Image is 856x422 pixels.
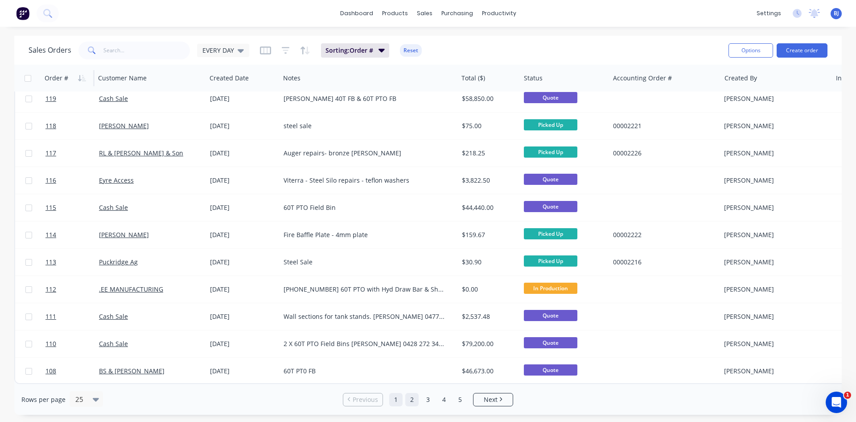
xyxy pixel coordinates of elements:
[45,94,56,103] span: 119
[45,149,56,158] span: 117
[45,221,99,248] a: 114
[99,367,165,375] a: BS & [PERSON_NAME]
[99,258,138,266] a: Puckridge Ag
[284,203,446,212] div: 60T PTO Field Bin
[210,367,276,376] div: [DATE]
[99,285,163,293] a: .EE MANUFACTURING
[99,339,128,348] a: Cash Sale
[613,74,672,83] div: Accounting Order #
[210,74,249,83] div: Created Date
[834,9,839,17] span: BJ
[45,330,99,357] a: 110
[16,7,29,20] img: Factory
[462,94,514,103] div: $58,850.00
[284,367,446,376] div: 60T PT0 FB
[284,121,446,130] div: steel sale
[752,7,786,20] div: settings
[724,121,823,130] div: [PERSON_NAME]
[45,176,56,185] span: 116
[210,149,276,158] div: [DATE]
[353,395,378,404] span: Previous
[343,395,383,404] a: Previous page
[462,121,514,130] div: $75.00
[45,121,56,130] span: 118
[45,249,99,276] a: 113
[210,312,276,321] div: [DATE]
[99,149,183,157] a: RL & [PERSON_NAME] & Son
[524,337,577,348] span: Quote
[462,285,514,294] div: $0.00
[284,176,446,185] div: Viterra - Steel Silo repairs - teflon washers
[412,7,437,20] div: sales
[613,230,712,239] div: 00002222
[210,121,276,130] div: [DATE]
[389,393,403,406] a: Page 1 is your current page
[844,392,851,399] span: 1
[210,230,276,239] div: [DATE]
[210,258,276,267] div: [DATE]
[437,7,477,20] div: purchasing
[210,203,276,212] div: [DATE]
[284,339,446,348] div: 2 X 60T PTO Field Bins [PERSON_NAME] 0428 272 346 [EMAIL_ADDRESS][DOMAIN_NAME]
[325,46,373,55] span: Sorting: Order #
[45,339,56,348] span: 110
[462,149,514,158] div: $218.25
[421,393,435,406] a: Page 3
[462,367,514,376] div: $46,673.00
[98,74,147,83] div: Customer Name
[45,312,56,321] span: 111
[99,312,128,321] a: Cash Sale
[724,203,823,212] div: [PERSON_NAME]
[462,258,514,267] div: $30.90
[524,201,577,212] span: Quote
[524,283,577,294] span: In Production
[826,392,847,413] iframe: Intercom live chat
[524,228,577,239] span: Picked Up
[45,285,56,294] span: 112
[724,94,823,103] div: [PERSON_NAME]
[724,339,823,348] div: [PERSON_NAME]
[724,74,757,83] div: Created By
[284,230,446,239] div: Fire Baffle Plate - 4mm plate
[45,276,99,303] a: 112
[103,42,190,59] input: Search...
[473,395,513,404] a: Next page
[210,176,276,185] div: [DATE]
[45,367,56,376] span: 108
[99,121,149,130] a: [PERSON_NAME]
[524,92,577,103] span: Quote
[524,255,577,267] span: Picked Up
[724,176,823,185] div: [PERSON_NAME]
[724,258,823,267] div: [PERSON_NAME]
[524,146,577,158] span: Picked Up
[210,339,276,348] div: [DATE]
[45,74,68,83] div: Order #
[45,140,99,167] a: 117
[284,258,446,267] div: Steel Sale
[45,258,56,267] span: 113
[336,7,378,20] a: dashboard
[777,43,827,58] button: Create order
[339,393,517,406] ul: Pagination
[462,176,514,185] div: $3,822.50
[462,312,514,321] div: $2,537.48
[378,7,412,20] div: products
[45,85,99,112] a: 119
[99,230,149,239] a: [PERSON_NAME]
[477,7,521,20] div: productivity
[461,74,485,83] div: Total ($)
[724,149,823,158] div: [PERSON_NAME]
[400,44,422,57] button: Reset
[99,176,134,184] a: Eyre Access
[453,393,467,406] a: Page 5
[524,74,543,83] div: Status
[283,74,300,83] div: Notes
[99,203,128,212] a: Cash Sale
[524,310,577,321] span: Quote
[613,258,712,267] div: 00002216
[462,339,514,348] div: $79,200.00
[462,203,514,212] div: $44,440.00
[284,312,446,321] div: Wall sections for tank stands. [PERSON_NAME] 0477 611 546 [EMAIL_ADDRESS][DOMAIN_NAME]
[45,230,56,239] span: 114
[45,194,99,221] a: 115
